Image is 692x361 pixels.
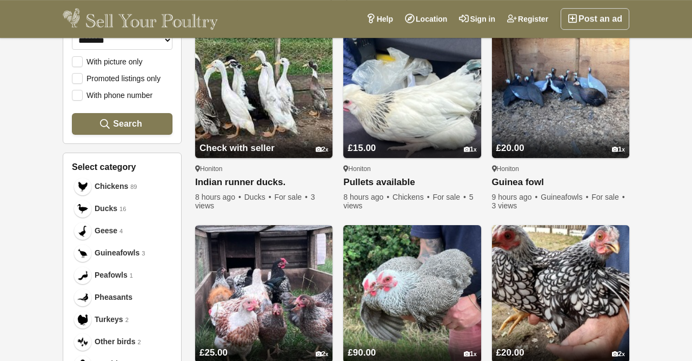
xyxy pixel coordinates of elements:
img: Indian runner ducks. [195,21,332,158]
span: £90.00 [348,347,376,358]
a: Geese Geese 4 [72,220,172,242]
a: Help [360,8,399,30]
img: Other birds [77,337,88,347]
span: Other birds [95,336,135,347]
a: Register [501,8,554,30]
span: Guineafowls [95,247,139,259]
em: 89 [130,182,137,192]
img: Ducks [77,204,88,214]
em: 2 [125,316,129,325]
a: Location [399,8,453,30]
img: Sell Your Poultry [63,8,218,30]
span: Chickens [392,193,431,201]
em: 3 [142,249,145,258]
a: Ducks Ducks 16 [72,198,172,220]
span: Ducks [95,203,117,214]
span: 3 views [492,201,517,210]
a: Guinea fowl [492,177,629,188]
div: 2 [612,350,625,358]
span: Guineafowls [541,193,589,201]
em: 4 [119,227,123,236]
label: With phone number [72,90,152,100]
em: 2 [137,338,141,347]
span: 5 views [343,193,473,210]
em: 16 [119,205,126,214]
a: Guineafowls Guineafowls 3 [72,242,172,264]
span: Geese [95,225,117,237]
span: 8 hours ago [195,193,242,201]
span: £20.00 [496,143,524,153]
a: Post an ad [561,8,629,30]
span: Check with seller [199,143,275,153]
em: 1 [130,271,133,280]
span: £15.00 [348,143,376,153]
a: Pullets available [343,177,481,188]
a: £20.00 1 [492,122,629,158]
a: Peafowls Peafowls 1 [72,264,172,286]
img: Peafowls [77,270,88,281]
a: Chickens Chickens 89 [72,175,172,198]
a: Other birds Other birds 2 [72,331,172,353]
span: Search [113,119,142,129]
a: Check with seller 2 [195,122,332,158]
img: Pheasants [77,292,88,303]
span: 8 hours ago [343,193,390,201]
a: Pheasants Pheasants [72,286,172,309]
span: Chickens [95,181,128,192]
div: 2 [316,146,329,154]
span: Turkeys [95,314,123,325]
a: Indian runner ducks. [195,177,332,188]
span: £20.00 [496,347,524,358]
img: Geese [77,226,88,237]
img: Pullets available [343,21,481,158]
div: Honiton [492,165,629,173]
img: Guinea fowl [492,21,629,158]
span: 3 views [195,193,315,210]
a: £15.00 1 [343,122,481,158]
div: Honiton [195,165,332,173]
span: For sale [274,193,308,201]
span: Pheasants [95,292,132,303]
div: 2 [316,350,329,358]
span: 9 hours ago [492,193,539,201]
span: £25.00 [199,347,228,358]
label: Promoted listings only [72,73,161,83]
div: 1 [612,146,625,154]
div: 1 [464,146,477,154]
button: Search [72,113,172,135]
span: For sale [432,193,467,201]
h3: Select category [72,162,172,172]
a: Turkeys Turkeys 2 [72,309,172,331]
a: Sign in [453,8,501,30]
img: Turkeys [77,314,88,325]
span: Ducks [244,193,272,201]
div: Honiton [343,165,481,173]
img: Guineafowls [77,248,88,259]
span: For sale [591,193,626,201]
div: 1 [464,350,477,358]
img: Chickens [77,181,88,192]
label: With picture only [72,56,142,66]
span: Peafowls [95,270,128,281]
